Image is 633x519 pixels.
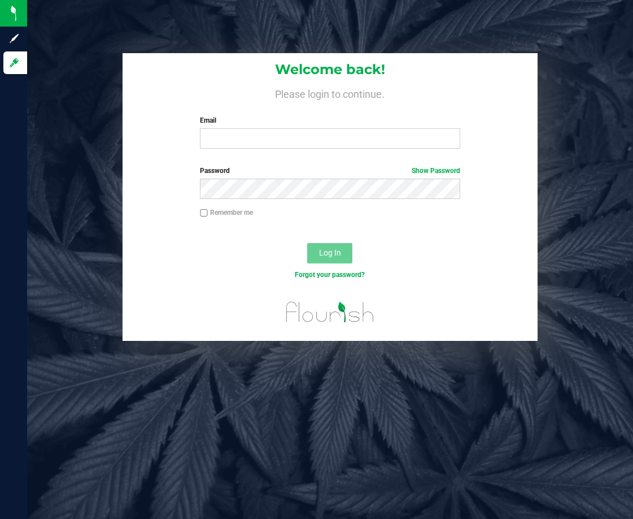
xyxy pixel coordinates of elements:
label: Email [200,115,460,126]
span: Log In [319,248,341,257]
input: Remember me [200,209,208,217]
h1: Welcome back! [123,62,538,77]
inline-svg: Sign up [8,33,20,44]
button: Log In [307,243,352,263]
a: Forgot your password? [295,271,365,279]
span: Password [200,167,230,175]
a: Show Password [412,167,460,175]
img: flourish_logo.svg [278,292,382,332]
label: Remember me [200,207,253,218]
h4: Please login to continue. [123,86,538,100]
inline-svg: Log in [8,57,20,68]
